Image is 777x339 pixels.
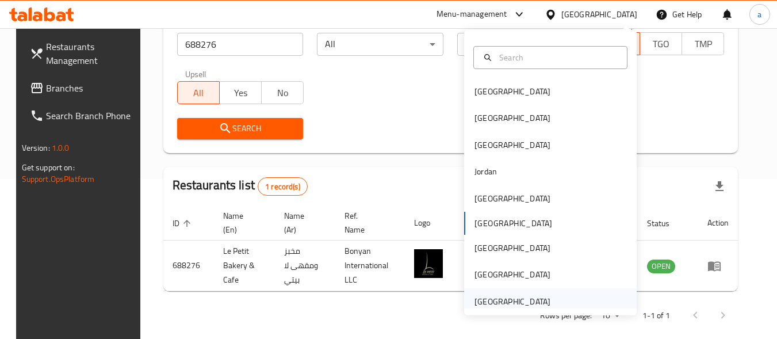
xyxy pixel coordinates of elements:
[258,181,307,192] span: 1 record(s)
[457,241,497,291] td: 1
[707,259,729,273] div: Menu
[457,33,584,56] div: All
[163,241,214,291] td: 688276
[474,165,497,178] div: Jordan
[163,205,738,291] table: enhanced table
[474,139,550,151] div: [GEOGRAPHIC_DATA]
[345,209,391,237] span: Ref. Name
[177,118,304,139] button: Search
[21,33,146,74] a: Restaurants Management
[46,40,137,67] span: Restaurants Management
[22,172,95,186] a: Support.OpsPlatform
[335,241,405,291] td: Bonyan International LLC
[474,85,550,98] div: [GEOGRAPHIC_DATA]
[706,173,733,200] div: Export file
[177,33,304,56] input: Search for restaurant name or ID..
[437,7,507,21] div: Menu-management
[495,51,620,64] input: Search
[177,81,220,104] button: All
[284,209,321,237] span: Name (Ar)
[561,8,637,21] div: [GEOGRAPHIC_DATA]
[22,160,75,175] span: Get support on:
[474,192,550,205] div: [GEOGRAPHIC_DATA]
[22,140,50,155] span: Version:
[647,260,675,273] span: OPEN
[275,241,335,291] td: مخبز ومقهى لا بيتي
[474,112,550,124] div: [GEOGRAPHIC_DATA]
[698,205,738,241] th: Action
[21,74,146,102] a: Branches
[214,241,275,291] td: Le Petit Bakery & Cafe
[46,109,137,123] span: Search Branch Phone
[173,177,308,196] h2: Restaurants list
[596,307,624,325] div: Rows per page:
[182,85,215,101] span: All
[258,177,308,196] div: Total records count
[261,81,304,104] button: No
[606,21,634,29] label: Delivery
[647,216,684,230] span: Status
[186,121,294,136] span: Search
[682,32,724,55] button: TMP
[405,205,457,241] th: Logo
[223,209,261,237] span: Name (En)
[173,216,194,230] span: ID
[21,102,146,129] a: Search Branch Phone
[474,242,550,254] div: [GEOGRAPHIC_DATA]
[642,308,670,323] p: 1-1 of 1
[317,33,443,56] div: All
[414,249,443,278] img: Le Petit Bakery & Cafe
[185,70,206,78] label: Upsell
[757,8,761,21] span: a
[224,85,257,101] span: Yes
[474,268,550,281] div: [GEOGRAPHIC_DATA]
[52,140,70,155] span: 1.0.0
[540,308,592,323] p: Rows per page:
[687,36,719,52] span: TMP
[46,81,137,95] span: Branches
[474,295,550,308] div: [GEOGRAPHIC_DATA]
[266,85,299,101] span: No
[219,81,262,104] button: Yes
[640,32,682,55] button: TGO
[645,36,678,52] span: TGO
[457,205,497,241] th: Branches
